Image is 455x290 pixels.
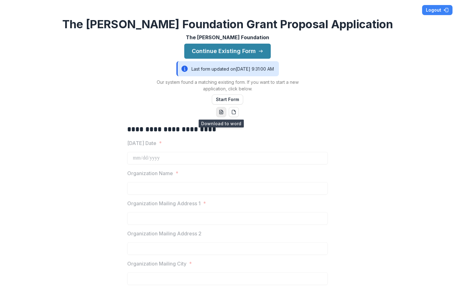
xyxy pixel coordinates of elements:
[127,230,201,237] p: Organization Mailing Address 2
[62,18,393,31] h2: The [PERSON_NAME] Foundation Grant Proposal Application
[229,107,239,117] button: pdf-download
[186,34,269,41] p: The [PERSON_NAME] Foundation
[216,107,226,117] button: word-download
[176,61,279,76] div: Last form updated on [DATE] 9:31:00 AM
[127,169,173,177] p: Organization Name
[212,94,243,105] button: Start Form
[127,200,201,207] p: Organization Mailing Address 1
[184,44,271,59] button: Continue Existing Form
[422,5,452,15] button: Logout
[149,79,306,92] p: Our system found a matching existing form. If you want to start a new application, click below.
[127,260,186,267] p: Organization Mailing City
[127,139,156,147] p: [DATE] Date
